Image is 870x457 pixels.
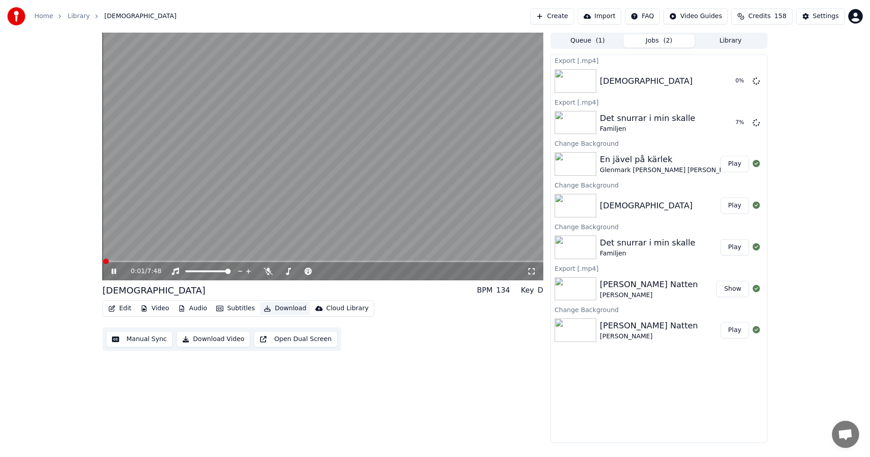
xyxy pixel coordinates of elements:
div: Det snurrar i min skalle [600,236,696,249]
button: Subtitles [213,302,258,315]
div: [PERSON_NAME] Natten [600,319,698,332]
div: Det snurrar i min skalle [600,112,696,125]
button: Download Video [176,331,250,347]
span: [DEMOGRAPHIC_DATA] [104,12,176,21]
span: ( 2 ) [663,36,672,45]
div: Familjen [600,125,696,134]
div: [DEMOGRAPHIC_DATA] [600,75,693,87]
div: Change Background [551,304,767,315]
button: Play [720,156,749,172]
div: En jävel på kärlek [600,153,740,166]
span: 7:48 [147,267,161,276]
button: Credits158 [731,8,792,24]
div: Export [.mp4] [551,263,767,274]
div: Change Background [551,179,767,190]
button: Video Guides [663,8,728,24]
div: / [131,267,153,276]
div: Change Background [551,138,767,149]
div: BPM [477,285,493,296]
button: Import [578,8,621,24]
div: 0 % [735,77,749,85]
div: Cloud Library [326,304,368,313]
button: Play [720,197,749,214]
a: Home [34,12,53,21]
div: Settings [813,12,839,21]
button: Play [720,239,749,255]
a: Öppna chatt [832,421,859,448]
span: 158 [774,12,787,21]
div: [PERSON_NAME] [600,291,698,300]
span: 0:01 [131,267,145,276]
div: [PERSON_NAME] [600,332,698,341]
button: Download [260,302,310,315]
button: FAQ [625,8,660,24]
div: Export [.mp4] [551,55,767,66]
button: Settings [796,8,845,24]
button: Show [716,281,749,297]
div: [DEMOGRAPHIC_DATA] [102,284,205,297]
div: [PERSON_NAME] Natten [600,278,698,291]
div: 7 % [735,119,749,126]
button: Audio [174,302,211,315]
button: Jobs [623,34,695,48]
button: Video [137,302,173,315]
div: D [538,285,543,296]
div: 134 [496,285,510,296]
div: Key [521,285,534,296]
button: Open Dual Screen [254,331,338,347]
img: youka [7,7,25,25]
div: Familjen [600,249,696,258]
button: Create [530,8,574,24]
span: Credits [748,12,770,21]
button: Manual Sync [106,331,173,347]
button: Play [720,322,749,338]
div: Glenmark [PERSON_NAME] [PERSON_NAME] [600,166,740,175]
div: Export [.mp4] [551,96,767,107]
div: [DEMOGRAPHIC_DATA] [600,199,693,212]
button: Queue [552,34,623,48]
div: Change Background [551,221,767,232]
button: Library [695,34,766,48]
a: Library [68,12,90,21]
nav: breadcrumb [34,12,176,21]
span: ( 1 ) [596,36,605,45]
button: Edit [105,302,135,315]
